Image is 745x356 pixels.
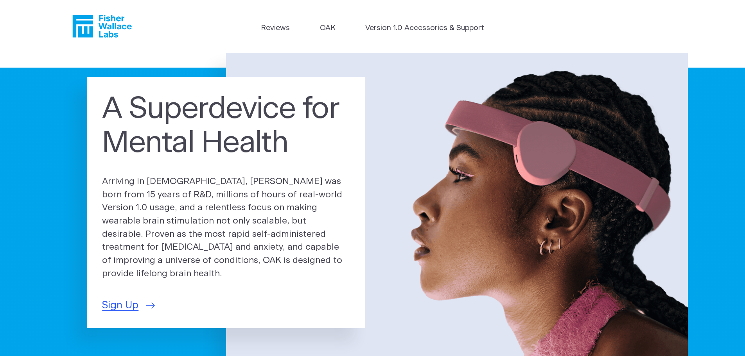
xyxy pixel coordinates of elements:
p: Arriving in [DEMOGRAPHIC_DATA], [PERSON_NAME] was born from 15 years of R&D, millions of hours of... [102,175,350,281]
h1: A Superdevice for Mental Health [102,92,350,161]
a: Version 1.0 Accessories & Support [365,23,484,34]
a: OAK [320,23,336,34]
a: Reviews [261,23,290,34]
a: Fisher Wallace [72,15,132,38]
span: Sign Up [102,298,138,313]
a: Sign Up [102,298,155,313]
